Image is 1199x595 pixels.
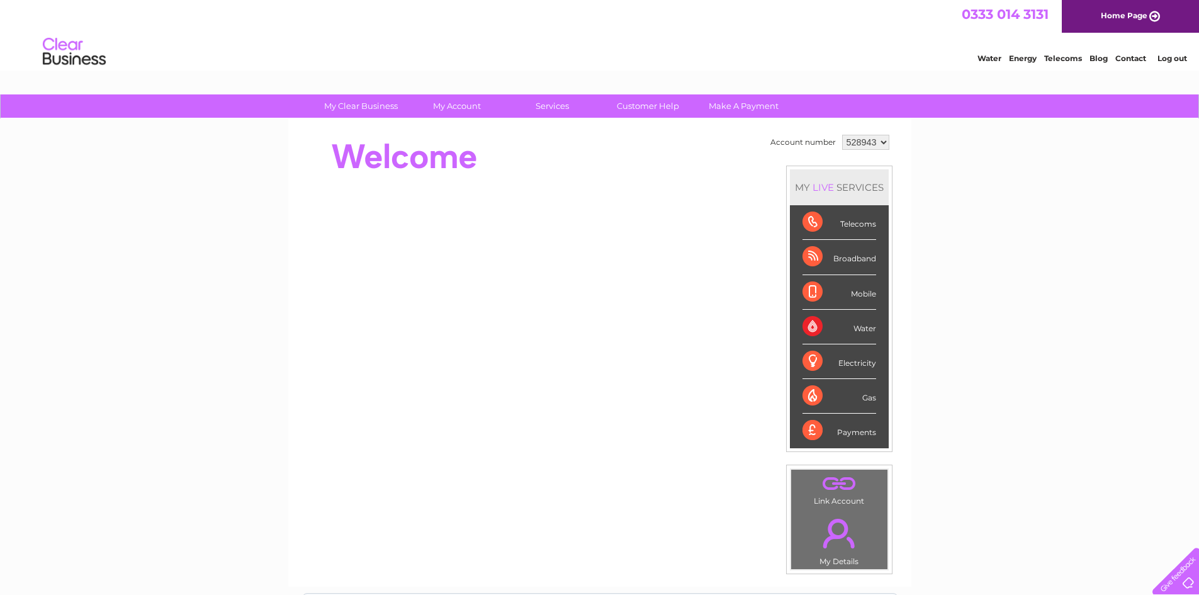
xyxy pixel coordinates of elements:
a: Blog [1089,54,1108,63]
td: My Details [791,508,888,570]
div: LIVE [810,181,836,193]
a: . [794,473,884,495]
a: Telecoms [1044,54,1082,63]
a: Customer Help [596,94,700,118]
div: Electricity [802,344,876,379]
a: Contact [1115,54,1146,63]
img: logo.png [42,33,106,71]
div: Mobile [802,275,876,310]
a: Log out [1157,54,1187,63]
div: Broadband [802,240,876,275]
div: Clear Business is a trading name of Verastar Limited (registered in [GEOGRAPHIC_DATA] No. 3667643... [303,7,898,61]
div: Water [802,310,876,344]
div: Gas [802,379,876,414]
a: Services [500,94,604,118]
div: Payments [802,414,876,448]
a: Water [977,54,1001,63]
a: My Account [405,94,509,118]
div: MY SERVICES [790,169,889,205]
a: Energy [1009,54,1037,63]
a: My Clear Business [309,94,413,118]
td: Link Account [791,469,888,509]
div: Telecoms [802,205,876,240]
a: . [794,511,884,555]
td: Account number [767,132,839,153]
a: 0333 014 3131 [962,6,1049,22]
a: Make A Payment [692,94,796,118]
